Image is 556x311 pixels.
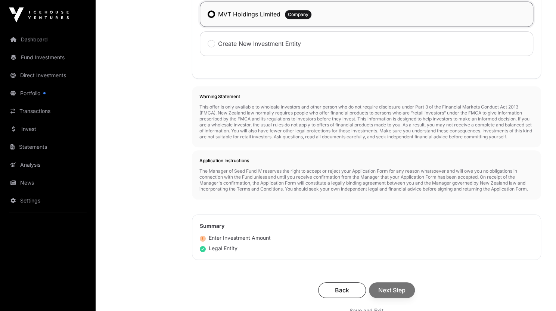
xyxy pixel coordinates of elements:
[200,234,271,242] div: Enter Investment Amount
[6,103,90,119] a: Transactions
[218,10,280,19] label: MVT Holdings Limited
[288,12,308,18] span: Company
[318,282,366,298] button: Back
[6,139,90,155] a: Statements
[9,7,69,22] img: Icehouse Ventures Logo
[199,168,534,192] p: The Manager of Seed Fund IV reserves the right to accept or reject your Application Form for any ...
[199,94,534,100] h2: Warning Statement
[6,157,90,173] a: Analysis
[6,85,90,101] a: Portfolio
[218,39,301,48] label: Create New Investment Entity
[199,158,534,164] h2: Application Instructions
[519,275,556,311] iframe: Chat Widget
[327,286,357,295] span: Back
[199,104,534,140] p: This offer is only available to wholeale investors and other person who do not require disclosure...
[6,31,90,48] a: Dashboard
[200,245,237,252] div: Legal Entity
[6,175,90,191] a: News
[6,67,90,84] a: Direct Investments
[6,49,90,66] a: Fund Investments
[6,121,90,137] a: Invest
[6,192,90,209] a: Settings
[200,222,533,230] h2: Summary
